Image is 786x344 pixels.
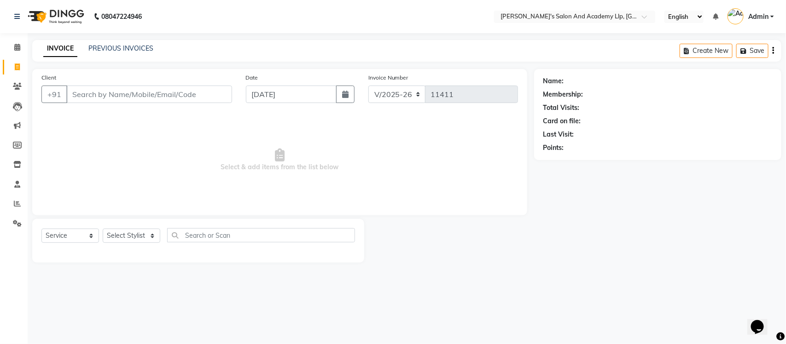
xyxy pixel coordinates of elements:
[543,90,583,99] div: Membership:
[41,74,56,82] label: Client
[368,74,408,82] label: Invoice Number
[66,86,232,103] input: Search by Name/Mobile/Email/Code
[23,4,87,29] img: logo
[543,76,564,86] div: Name:
[543,116,581,126] div: Card on file:
[41,86,67,103] button: +91
[748,12,769,22] span: Admin
[728,8,744,24] img: Admin
[543,130,574,139] div: Last Visit:
[747,307,777,335] iframe: chat widget
[41,114,518,206] span: Select & add items from the list below
[680,44,733,58] button: Create New
[543,143,564,153] div: Points:
[101,4,142,29] b: 08047224946
[43,40,77,57] a: INVOICE
[88,44,153,52] a: PREVIOUS INVOICES
[736,44,769,58] button: Save
[246,74,258,82] label: Date
[543,103,580,113] div: Total Visits:
[167,228,355,242] input: Search or Scan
